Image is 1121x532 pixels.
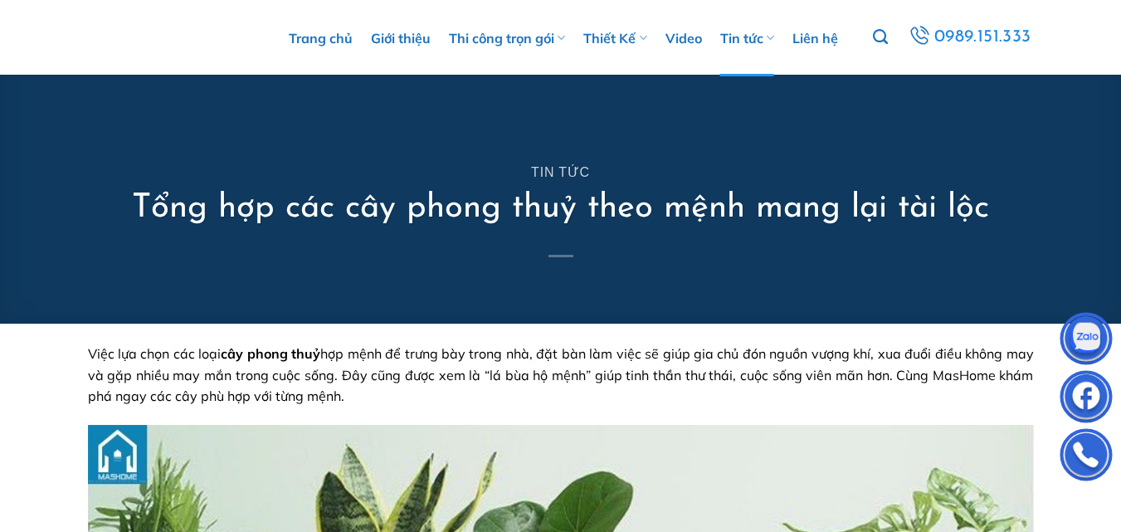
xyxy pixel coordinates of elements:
[132,187,989,230] h1: Tổng hợp các cây phong thuỷ theo mệnh mang lại tài lộc
[88,345,1034,404] span: Việc lựa chọn các loại hợp mệnh để trưng bày trong nhà, đặt bàn làm việc sẽ giúp gia chủ đón nguồ...
[1061,316,1111,366] img: Zalo
[221,345,320,362] strong: cây phong thuỷ
[873,20,888,55] a: Tìm kiếm
[531,165,590,179] a: Tin tức
[88,12,229,62] img: M.A.S HOME – Tổng Thầu Thiết Kế Và Xây Nhà Trọn Gói
[1061,432,1111,482] img: Phone
[906,22,1033,52] a: 0989.151.333
[934,23,1031,51] span: 0989.151.333
[1061,374,1111,424] img: Facebook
